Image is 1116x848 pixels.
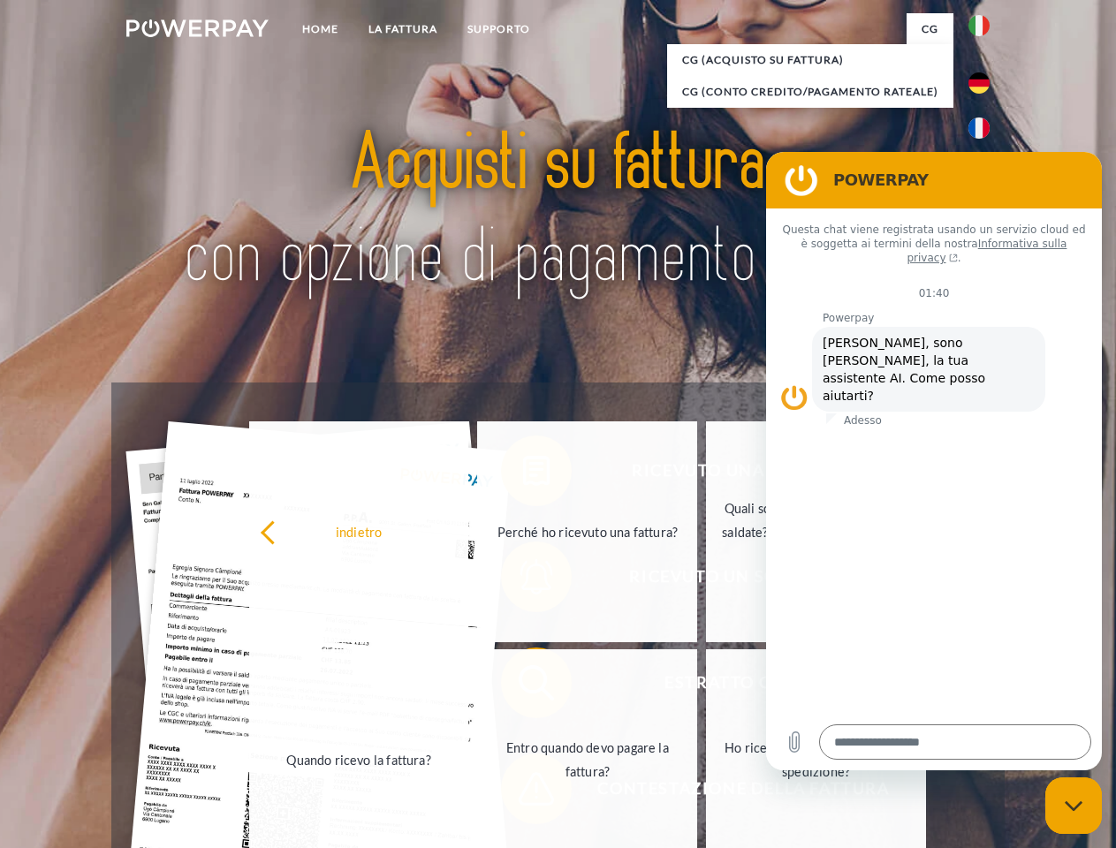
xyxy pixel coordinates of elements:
[766,152,1102,770] iframe: Finestra di messaggistica
[968,15,990,36] img: it
[667,44,953,76] a: CG (Acquisto su fattura)
[452,13,545,45] a: Supporto
[488,519,687,543] div: Perché ho ricevuto una fattura?
[169,85,947,338] img: title-powerpay_it.svg
[126,19,269,37] img: logo-powerpay-white.svg
[287,13,353,45] a: Home
[353,13,452,45] a: LA FATTURA
[260,747,459,771] div: Quando ricevo la fattura?
[488,736,687,784] div: Entro quando devo pagare la fattura?
[717,736,915,784] div: Ho ricevuto solo una parte della spedizione?
[706,421,926,642] a: Quali sono le fatture non ancora saldate? Il mio pagamento è stato ricevuto?
[968,117,990,139] img: fr
[907,13,953,45] a: CG
[717,496,915,567] div: Quali sono le fatture non ancora saldate? Il mio pagamento è stato ricevuto?
[260,519,459,543] div: indietro
[968,72,990,94] img: de
[1045,777,1102,834] iframe: Pulsante per aprire la finestra di messaggistica, conversazione in corso
[667,76,953,108] a: CG (Conto Credito/Pagamento rateale)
